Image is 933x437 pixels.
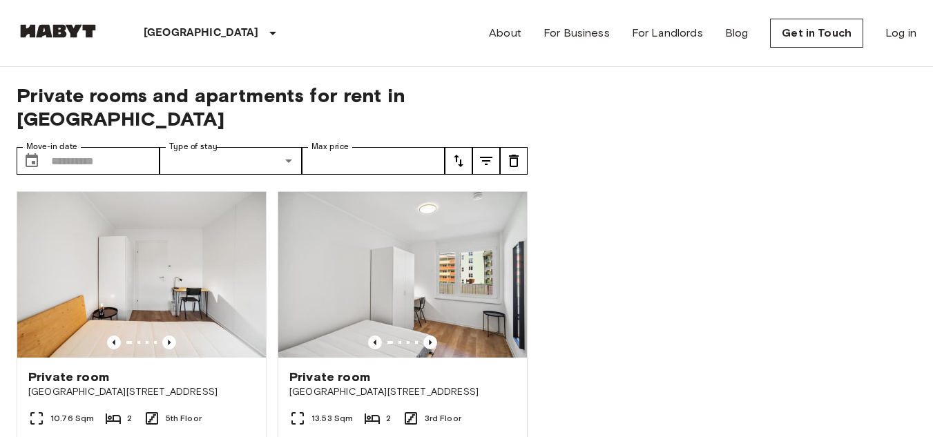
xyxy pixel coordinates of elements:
[500,147,528,175] button: tune
[169,141,218,153] label: Type of stay
[17,24,99,38] img: Habyt
[311,412,353,425] span: 13.53 Sqm
[368,336,382,349] button: Previous image
[289,369,370,385] span: Private room
[162,336,176,349] button: Previous image
[445,147,472,175] button: tune
[166,412,202,425] span: 5th Floor
[17,84,528,130] span: Private rooms and apartments for rent in [GEOGRAPHIC_DATA]
[489,25,521,41] a: About
[289,385,516,399] span: [GEOGRAPHIC_DATA][STREET_ADDRESS]
[725,25,749,41] a: Blog
[425,412,461,425] span: 3rd Floor
[278,192,527,358] img: Marketing picture of unit AT-21-001-065-01
[26,141,77,153] label: Move-in date
[127,412,132,425] span: 2
[386,412,391,425] span: 2
[28,369,109,385] span: Private room
[423,336,437,349] button: Previous image
[50,412,94,425] span: 10.76 Sqm
[18,147,46,175] button: Choose date
[885,25,916,41] a: Log in
[28,385,255,399] span: [GEOGRAPHIC_DATA][STREET_ADDRESS]
[632,25,703,41] a: For Landlords
[544,25,610,41] a: For Business
[472,147,500,175] button: tune
[17,192,266,358] img: Marketing picture of unit AT-21-001-089-02
[144,25,259,41] p: [GEOGRAPHIC_DATA]
[770,19,863,48] a: Get in Touch
[107,336,121,349] button: Previous image
[311,141,349,153] label: Max price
